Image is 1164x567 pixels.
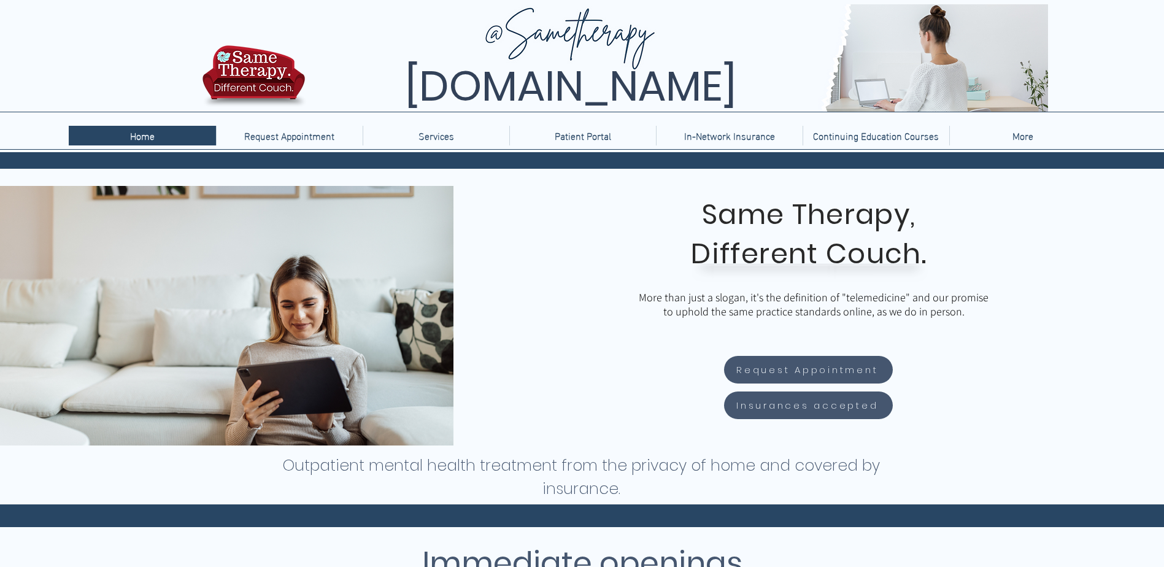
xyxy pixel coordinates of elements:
[405,57,736,115] span: [DOMAIN_NAME]
[509,126,656,145] a: Patient Portal
[678,126,781,145] p: In-Network Insurance
[636,290,992,318] p: More than just a slogan, it's the definition of "telemedicine" and our promise to uphold the same...
[412,126,460,145] p: Services
[736,363,878,377] span: Request Appointment
[308,4,1048,112] img: Same Therapy, Different Couch. TelebehavioralHealth.US
[238,126,341,145] p: Request Appointment
[656,126,803,145] a: In-Network Insurance
[803,126,949,145] a: Continuing Education Courses
[69,126,1096,145] nav: Site
[199,44,309,116] img: TBH.US
[69,126,216,145] a: Home
[1006,126,1039,145] p: More
[807,126,945,145] p: Continuing Education Courses
[124,126,161,145] p: Home
[549,126,617,145] p: Patient Portal
[702,195,916,234] span: Same Therapy,
[216,126,363,145] a: Request Appointment
[363,126,509,145] div: Services
[691,234,927,273] span: Different Couch.
[724,356,893,384] a: Request Appointment
[282,454,881,501] h1: Outpatient mental health treatment from the privacy of home and covered by insurance.
[724,391,893,419] a: Insurances accepted
[736,398,878,412] span: Insurances accepted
